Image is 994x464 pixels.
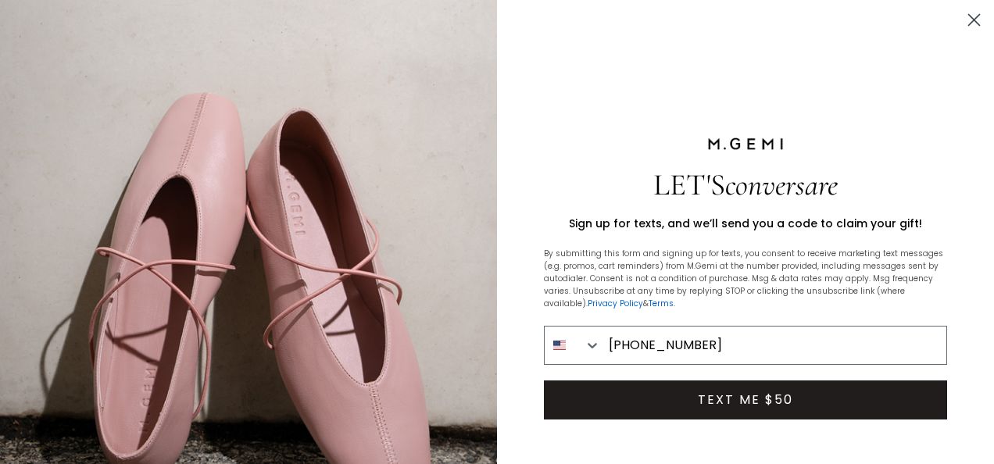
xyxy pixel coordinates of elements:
span: Sign up for texts, and we’ll send you a code to claim your gift! [569,216,922,231]
button: Close dialog [960,6,988,34]
span: conversare [725,166,838,203]
img: United States [553,339,566,352]
input: Phone Number [601,327,946,364]
button: Search Countries [545,327,601,364]
img: M.Gemi [706,137,785,151]
a: Terms [649,298,674,309]
span: LET'S [653,166,838,203]
p: By submitting this form and signing up for texts, you consent to receive marketing text messages ... [544,248,947,310]
a: Privacy Policy [588,298,643,309]
button: TEXT ME $50 [544,380,947,419]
